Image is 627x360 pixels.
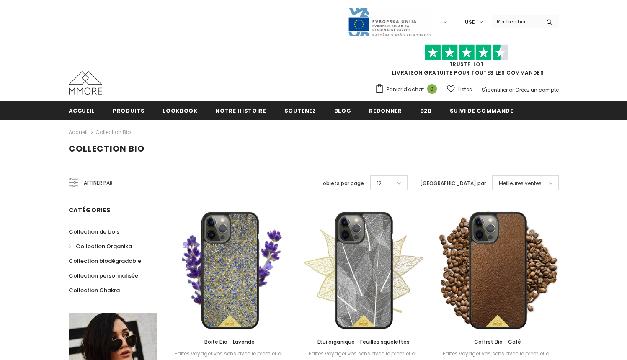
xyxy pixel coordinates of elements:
a: Suivi de commande [450,101,513,120]
span: or [509,86,514,93]
span: B2B [420,107,432,115]
span: Lookbook [163,107,197,115]
a: Collection de bois [69,224,119,239]
a: Lookbook [163,101,197,120]
span: Affiner par [84,178,113,188]
span: Produits [113,107,144,115]
a: Notre histoire [215,101,266,120]
img: Faites confiance aux étoiles pilotes [425,44,508,61]
span: Panier d'achat [387,85,424,94]
a: Collection Organika [69,239,132,254]
span: Blog [334,107,351,115]
span: 12 [377,179,382,188]
a: Listes [447,82,472,97]
a: Blog [334,101,351,120]
img: Cas MMORE [69,71,102,95]
span: Collection biodégradable [69,257,141,265]
a: Collection biodégradable [69,254,141,268]
span: Collection Organika [76,242,132,250]
input: Search Site [492,15,540,28]
span: Étui organique - Feuilles squelettes [317,338,410,345]
span: Collection personnalisée [69,272,138,280]
span: soutenez [284,107,316,115]
a: S'identifier [482,86,508,93]
img: Javni Razpis [348,7,431,37]
a: Boite Bio - Lavande [169,337,291,347]
a: Collection Bio [95,129,131,136]
span: Notre histoire [215,107,266,115]
a: Collection Chakra [69,283,120,298]
a: soutenez [284,101,316,120]
span: Suivi de commande [450,107,513,115]
span: Meilleures ventes [499,179,542,188]
a: TrustPilot [449,61,484,68]
span: Collection de bois [69,228,119,236]
span: Collection Bio [69,143,144,154]
label: objets par page [323,179,364,188]
span: 0 [427,84,437,94]
span: Redonner [369,107,402,115]
span: Listes [458,85,472,94]
a: B2B [420,101,432,120]
a: Panier d'achat 0 [375,83,441,96]
a: Coffret Bio - Café [437,337,558,347]
span: USD [465,18,476,26]
span: Boite Bio - Lavande [204,338,255,345]
span: Catégories [69,206,111,214]
span: Coffret Bio - Café [474,338,521,345]
span: Collection Chakra [69,286,120,294]
a: Créez un compte [515,86,559,93]
a: Produits [113,101,144,120]
a: Accueil [69,127,88,137]
span: LIVRAISON GRATUITE POUR TOUTES LES COMMANDES [375,48,559,76]
a: Accueil [69,101,95,120]
a: Collection personnalisée [69,268,138,283]
span: Accueil [69,107,95,115]
a: Étui organique - Feuilles squelettes [303,337,424,347]
a: Redonner [369,101,402,120]
label: [GEOGRAPHIC_DATA] par [420,179,486,188]
a: Javni Razpis [348,18,431,25]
